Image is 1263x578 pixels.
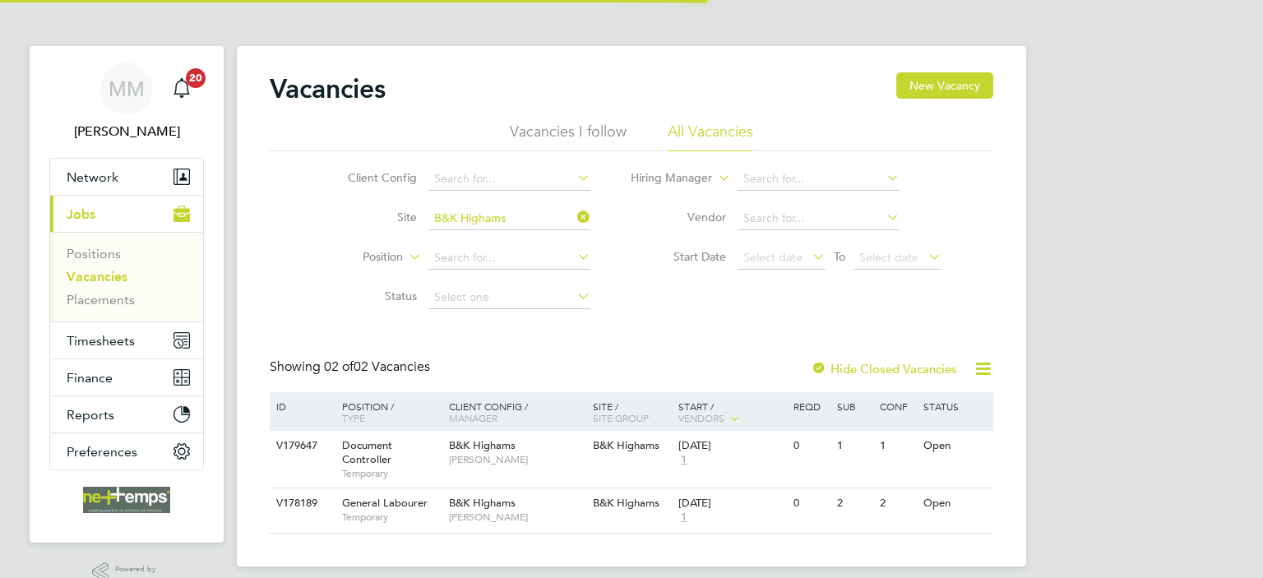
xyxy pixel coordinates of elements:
div: ID [272,392,330,420]
div: 2 [876,488,918,519]
div: [DATE] [678,497,785,511]
button: Jobs [50,196,203,232]
div: Open [919,431,991,461]
div: Status [919,392,991,420]
span: Select date [743,250,803,265]
label: Vendor [631,210,726,224]
span: Type [342,411,365,424]
div: Conf [876,392,918,420]
div: Showing [270,358,433,376]
label: Hide Closed Vacancies [811,361,957,377]
a: Placements [67,292,135,307]
span: Manager [449,411,497,424]
input: Search for... [738,207,900,230]
span: 02 Vacancies [324,358,430,375]
span: Site Group [593,411,649,424]
div: V179647 [272,431,330,461]
div: 2 [833,488,876,519]
span: [PERSON_NAME] [449,511,585,524]
div: Position / [330,392,445,432]
input: Search for... [428,207,590,230]
div: 1 [833,431,876,461]
a: Go to home page [49,487,204,513]
a: Vacancies [67,269,127,284]
a: Positions [67,246,121,261]
span: B&K Highams [593,438,659,452]
img: net-temps-logo-retina.png [83,487,170,513]
li: All Vacancies [668,122,753,151]
div: Site / [589,392,675,432]
span: B&K Highams [449,496,516,510]
span: B&K Highams [449,438,516,452]
li: Vacancies I follow [510,122,627,151]
span: Reports [67,407,114,423]
div: 0 [789,431,832,461]
span: To [829,246,850,267]
a: 20 [165,62,198,115]
a: MM[PERSON_NAME] [49,62,204,141]
span: MM [109,78,145,99]
div: Reqd [789,392,832,420]
span: Preferences [67,444,137,460]
span: 1 [678,453,689,467]
input: Search for... [428,247,590,270]
div: 0 [789,488,832,519]
button: Reports [50,396,203,432]
div: Jobs [50,232,203,321]
span: Network [67,169,118,185]
div: V178189 [272,488,330,519]
label: Start Date [631,249,726,264]
label: Position [308,249,403,266]
div: [DATE] [678,439,785,453]
span: Temporary [342,467,441,480]
label: Status [322,289,417,303]
button: Preferences [50,433,203,469]
button: Network [50,159,203,195]
input: Select one [428,286,590,309]
label: Hiring Manager [618,170,712,187]
input: Search for... [428,168,590,191]
label: Client Config [322,170,417,185]
span: Powered by [115,562,161,576]
span: B&K Highams [593,496,659,510]
span: Vendors [678,411,724,424]
input: Search for... [738,168,900,191]
button: Finance [50,359,203,395]
span: General Labourer [342,496,428,510]
span: 20 [186,68,206,88]
div: Start / [674,392,789,433]
span: 1 [678,511,689,525]
span: Finance [67,370,113,386]
div: Sub [833,392,876,420]
span: [PERSON_NAME] [449,453,585,466]
span: Jobs [67,206,95,222]
button: Timesheets [50,322,203,358]
span: Mia Mellors [49,122,204,141]
div: 1 [876,431,918,461]
span: Temporary [342,511,441,524]
h2: Vacancies [270,72,386,105]
label: Site [322,210,417,224]
div: Client Config / [445,392,589,432]
span: Document Controller [342,438,392,466]
span: Select date [859,250,918,265]
button: New Vacancy [896,72,993,99]
span: Timesheets [67,333,135,349]
nav: Main navigation [30,46,224,543]
span: 02 of [324,358,354,375]
div: Open [919,488,991,519]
